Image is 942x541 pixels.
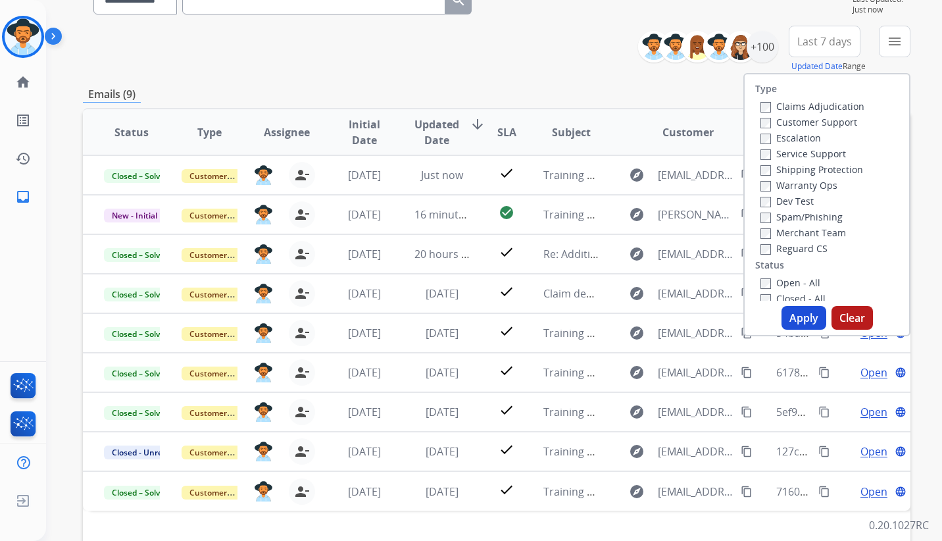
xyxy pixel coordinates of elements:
[294,444,310,459] mat-icon: person_remove
[831,306,873,330] button: Clear
[760,181,771,192] input: Warranty Ops
[114,124,149,140] span: Status
[264,124,310,140] span: Assignee
[104,446,194,459] span: Closed - Unresolved
[760,228,771,239] input: Merchant Team
[182,486,267,500] span: Customer Support
[414,207,491,222] span: 16 minutes ago
[781,306,826,330] button: Apply
[414,116,459,148] span: Updated Date
[760,278,771,289] input: Open - All
[5,18,41,55] img: avatar
[348,484,381,499] span: [DATE]
[760,147,846,160] label: Service Support
[629,246,645,262] mat-icon: explore
[543,405,772,419] span: Training PA2: Do Not Assign ([PERSON_NAME])
[543,207,793,222] span: Training Live Sim: Do Not Assign ([PERSON_NAME])
[294,404,310,420] mat-icon: person_remove
[15,74,31,90] mat-icon: home
[895,486,906,498] mat-icon: language
[182,248,267,262] span: Customer Support
[104,209,165,222] span: New - Initial
[552,124,591,140] span: Subject
[755,259,784,272] label: Status
[499,244,514,260] mat-icon: check
[741,288,753,299] mat-icon: content_copy
[887,34,903,49] mat-icon: menu
[499,402,514,418] mat-icon: check
[348,444,381,459] span: [DATE]
[760,244,771,255] input: Reguard CS
[426,365,459,380] span: [DATE]
[741,406,753,418] mat-icon: content_copy
[426,326,459,340] span: [DATE]
[629,365,645,380] mat-icon: explore
[254,363,273,383] img: agent-avatar
[254,323,273,344] img: agent-avatar
[104,169,177,183] span: Closed – Solved
[741,248,753,260] mat-icon: content_copy
[658,325,733,341] span: [EMAIL_ADDRESS][DOMAIN_NAME]
[499,284,514,299] mat-icon: check
[895,367,906,378] mat-icon: language
[860,484,887,500] span: Open
[895,406,906,418] mat-icon: language
[791,61,843,72] button: Updated Date
[348,326,381,340] span: [DATE]
[760,292,826,305] label: Closed - All
[760,213,771,223] input: Spam/Phishing
[543,168,772,182] span: Training PA3: Do Not Assign ([PERSON_NAME])
[104,367,177,380] span: Closed – Solved
[294,286,310,301] mat-icon: person_remove
[294,325,310,341] mat-icon: person_remove
[629,404,645,420] mat-icon: explore
[658,167,733,183] span: [EMAIL_ADDRESS][DOMAIN_NAME]
[348,168,381,182] span: [DATE]
[543,286,615,301] span: Claim decision
[104,327,177,341] span: Closed – Solved
[789,26,860,57] button: Last 7 days
[254,402,273,423] img: agent-avatar
[860,444,887,459] span: Open
[760,195,814,207] label: Dev Test
[658,365,733,380] span: [EMAIL_ADDRESS][DOMAIN_NAME]
[741,486,753,498] mat-icon: content_copy
[895,446,906,457] mat-icon: language
[197,124,222,140] span: Type
[755,82,777,95] label: Type
[760,165,771,176] input: Shipping Protection
[629,325,645,341] mat-icon: explore
[818,486,830,498] mat-icon: content_copy
[760,226,846,239] label: Merchant Team
[543,247,715,261] span: Re: Additional Information Needed
[499,363,514,378] mat-icon: check
[254,481,273,502] img: agent-avatar
[499,482,514,498] mat-icon: check
[760,211,843,223] label: Spam/Phishing
[629,484,645,500] mat-icon: explore
[254,442,273,462] img: agent-avatar
[760,197,771,207] input: Dev Test
[818,406,830,418] mat-icon: content_copy
[629,444,645,459] mat-icon: explore
[499,323,514,339] mat-icon: check
[760,163,863,176] label: Shipping Protection
[741,169,753,181] mat-icon: content_copy
[182,169,267,183] span: Customer Support
[294,484,310,500] mat-icon: person_remove
[182,327,267,341] span: Customer Support
[182,367,267,380] span: Customer Support
[629,286,645,301] mat-icon: explore
[658,404,733,420] span: [EMAIL_ADDRESS][DOMAIN_NAME]
[182,288,267,301] span: Customer Support
[543,326,772,340] span: Training PA4: Do Not Assign ([PERSON_NAME])
[83,86,141,103] p: Emails (9)
[741,327,753,339] mat-icon: content_copy
[294,207,310,222] mat-icon: person_remove
[741,367,753,378] mat-icon: content_copy
[104,288,177,301] span: Closed – Solved
[426,444,459,459] span: [DATE]
[741,446,753,457] mat-icon: content_copy
[747,31,778,63] div: +100
[741,209,753,220] mat-icon: content_copy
